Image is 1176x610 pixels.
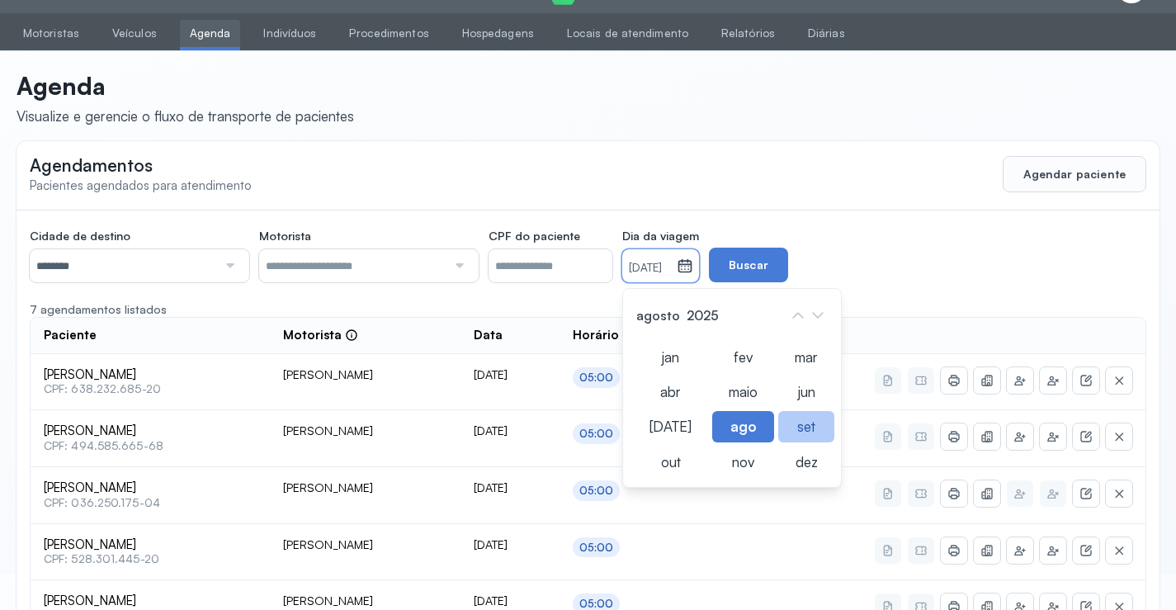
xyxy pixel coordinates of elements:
div: [PERSON_NAME] [283,423,447,438]
div: out [633,447,708,477]
div: mar [778,342,834,372]
span: agosto [633,304,683,327]
a: Relatórios [711,20,785,47]
div: [DATE] [474,593,546,608]
span: [PERSON_NAME] [44,593,257,609]
button: Agendar paciente [1003,156,1146,192]
span: CPF do paciente [489,229,580,244]
span: CPF: 638.232.685-20 [44,382,257,396]
div: [PERSON_NAME] [283,537,447,552]
a: Diárias [798,20,855,47]
div: [PERSON_NAME] [283,593,447,608]
div: jun [778,376,834,407]
button: Buscar [709,248,788,282]
div: [PERSON_NAME] [283,480,447,495]
a: Motoristas [13,20,89,47]
div: 05:00 [579,484,614,498]
span: [PERSON_NAME] [44,367,257,383]
a: Veículos [102,20,167,47]
div: maio [712,376,774,407]
div: abr [633,376,708,407]
small: [DATE] [629,260,670,277]
div: jan [633,342,708,372]
span: Paciente [44,328,97,343]
a: Agenda [180,20,241,47]
div: 05:00 [579,541,614,555]
a: Indivíduos [253,20,326,47]
span: Cidade de destino [30,229,130,244]
div: 05:00 [579,371,614,385]
span: CPF: 528.301.445-20 [44,552,257,566]
span: 2025 [683,304,722,327]
a: Hospedagens [452,20,544,47]
div: 7 agendamentos listados [30,302,1146,317]
div: [DATE] [474,423,546,438]
div: nov [712,447,774,477]
div: fev [712,342,774,372]
span: CPF: 036.250.175-04 [44,496,257,510]
div: [DATE] [474,480,546,495]
span: Pacientes agendados para atendimento [30,177,252,193]
span: CPF: 494.585.665-68 [44,439,257,453]
div: ago [712,411,774,442]
span: [PERSON_NAME] [44,480,257,496]
div: [DATE] [633,411,708,442]
div: Visualize e gerencie o fluxo de transporte de pacientes [17,107,354,125]
span: Agendamentos [30,154,153,176]
div: set [778,411,834,442]
div: dez [778,447,834,477]
div: 05:00 [579,427,614,441]
span: Motorista [259,229,311,244]
div: [DATE] [474,367,546,382]
a: Procedimentos [339,20,438,47]
span: Horário [573,328,619,343]
span: [PERSON_NAME] [44,537,257,553]
div: [PERSON_NAME] [283,367,447,382]
span: Dia da viagem [622,229,699,244]
span: [PERSON_NAME] [44,423,257,439]
div: [DATE] [474,537,546,552]
a: Locais de atendimento [557,20,698,47]
span: Data [474,328,503,343]
div: Motorista [283,328,358,343]
p: Agenda [17,71,354,101]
